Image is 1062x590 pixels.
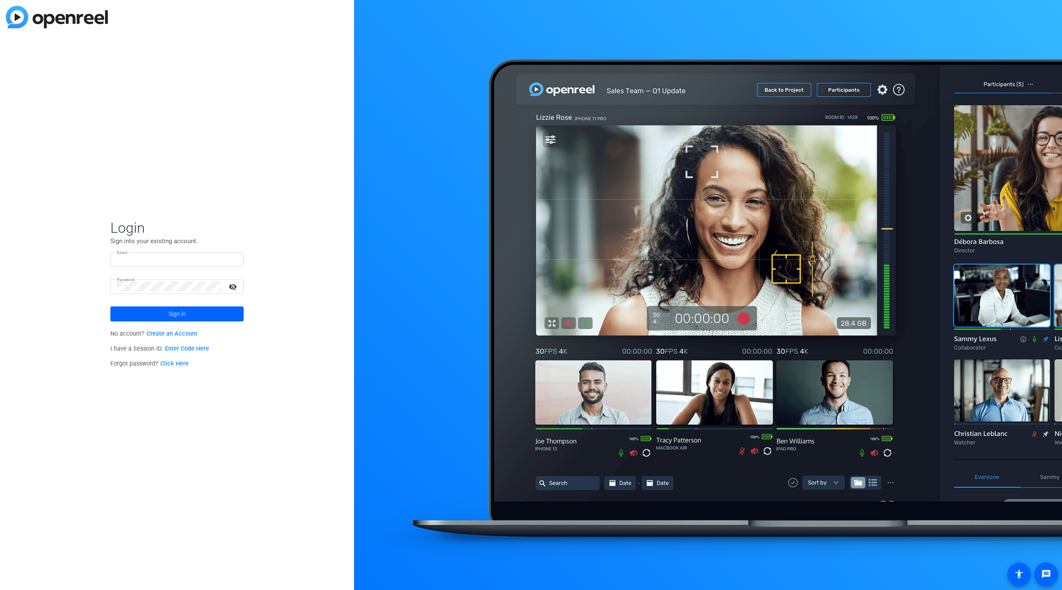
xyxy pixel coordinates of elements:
span: Forgot password? [110,360,189,367]
mat-icon: message [1041,569,1051,579]
mat-icon: accessibility [1014,569,1024,579]
mat-icon: visibility_off [224,281,244,293]
img: blue-gradient.svg [6,6,108,28]
span: Sign in [169,304,186,324]
input: Enter Email Address [117,254,237,264]
p: Sign into your existing account. [110,236,244,246]
a: Click Here [160,360,189,367]
button: Sign in [110,306,244,321]
span: No account? [110,330,197,337]
mat-label: Password [117,277,135,282]
span: Login [110,219,244,236]
a: Create an Account [147,330,197,337]
span: I have a Session ID. [110,345,209,352]
a: Enter Code Here [165,345,209,352]
mat-label: Email [117,250,127,255]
